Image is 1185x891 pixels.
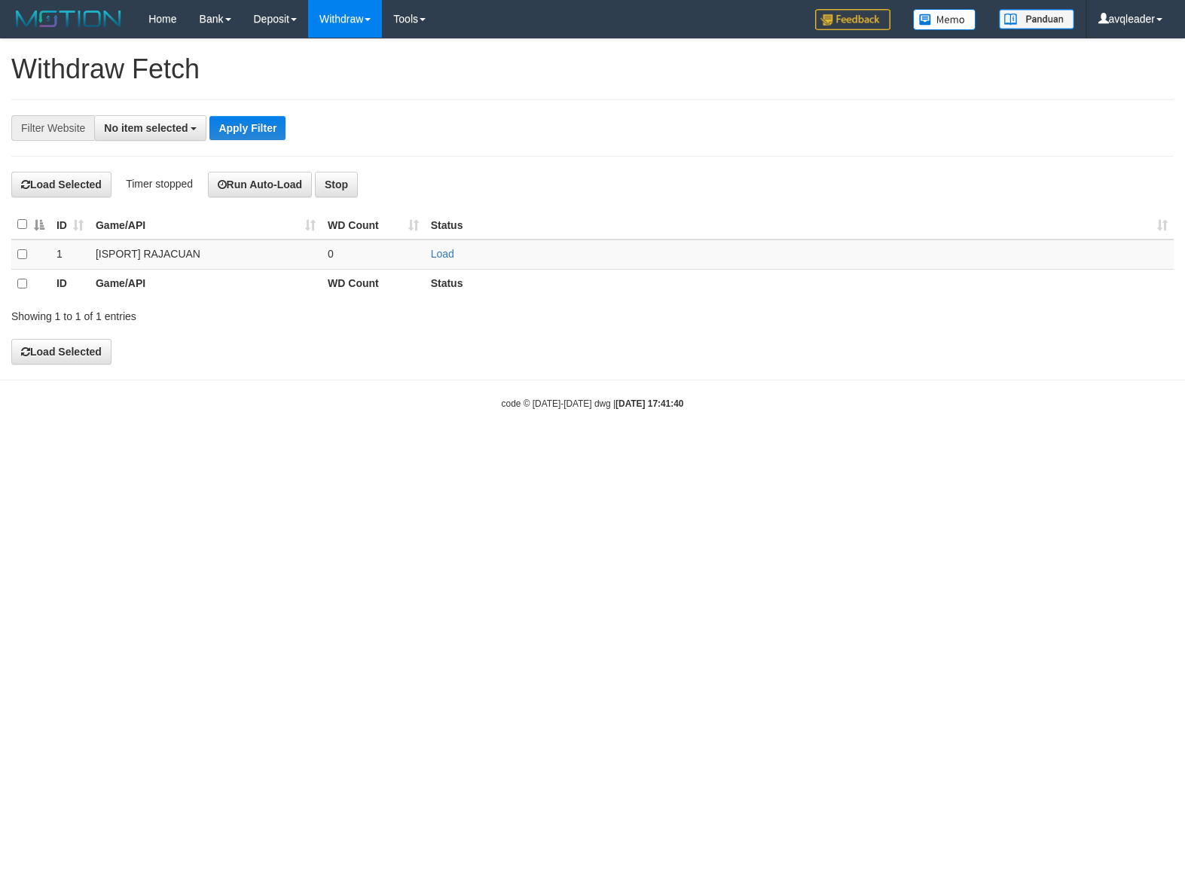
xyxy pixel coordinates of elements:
button: Load Selected [11,339,111,365]
button: Run Auto-Load [208,172,313,197]
th: Status [425,269,1174,298]
th: Game/API [90,269,322,298]
span: Timer stopped [126,178,193,190]
span: No item selected [104,122,188,134]
a: Load [431,248,454,260]
th: WD Count [322,269,425,298]
th: ID: activate to sort column ascending [50,210,90,240]
th: WD Count: activate to sort column ascending [322,210,425,240]
h1: Withdraw Fetch [11,54,1174,84]
img: Button%20Memo.svg [913,9,976,30]
td: [ISPORT] RAJACUAN [90,240,322,270]
th: Status: activate to sort column ascending [425,210,1174,240]
button: Apply Filter [209,116,286,140]
button: Load Selected [11,172,111,197]
div: Filter Website [11,115,94,141]
button: No item selected [94,115,206,141]
img: MOTION_logo.png [11,8,126,30]
img: panduan.png [999,9,1074,29]
th: ID [50,269,90,298]
strong: [DATE] 17:41:40 [615,398,683,409]
div: Showing 1 to 1 of 1 entries [11,303,482,324]
th: Game/API: activate to sort column ascending [90,210,322,240]
small: code © [DATE]-[DATE] dwg | [502,398,684,409]
button: Stop [315,172,358,197]
img: Feedback.jpg [815,9,890,30]
span: 0 [328,248,334,260]
td: 1 [50,240,90,270]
